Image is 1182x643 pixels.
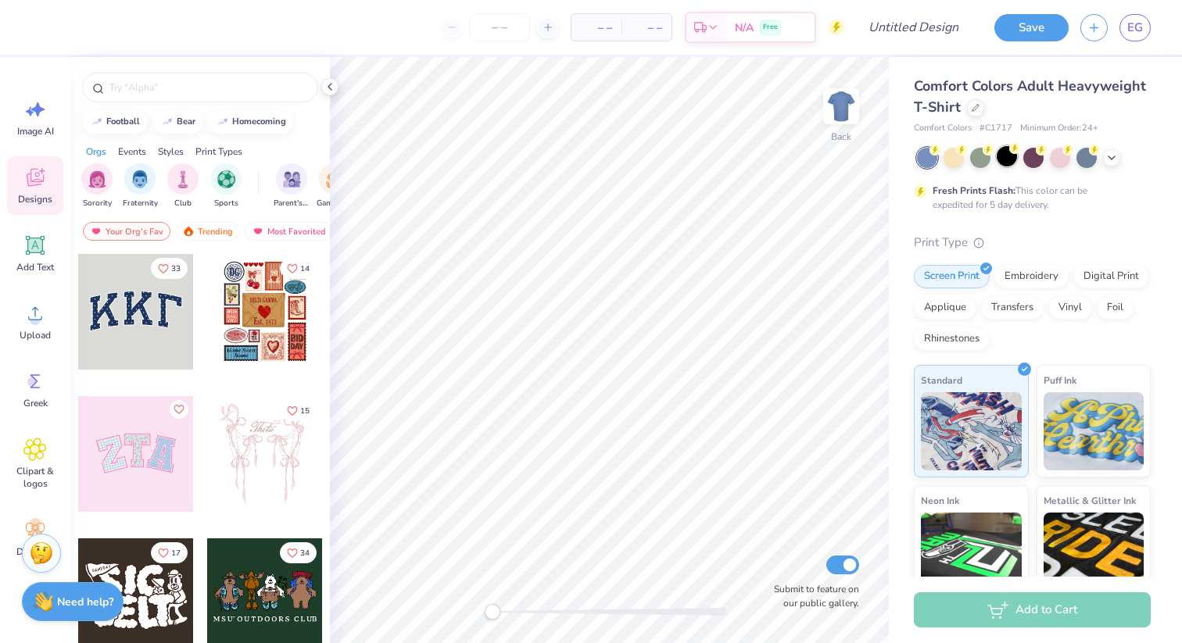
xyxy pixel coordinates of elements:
span: Sorority [83,198,112,209]
button: Like [151,258,188,279]
div: Transfers [981,296,1044,320]
span: Neon Ink [921,492,959,509]
button: Like [151,542,188,563]
button: Like [280,400,317,421]
img: Puff Ink [1044,392,1144,470]
input: Untitled Design [856,12,971,43]
button: bear [152,110,202,134]
div: filter for Club [167,163,199,209]
img: Neon Ink [921,513,1022,591]
img: most_fav.gif [252,226,264,237]
span: Clipart & logos [9,465,61,490]
div: Applique [914,296,976,320]
span: 14 [300,265,310,273]
div: football [106,117,140,126]
span: 33 [171,265,181,273]
div: This color can be expedited for 5 day delivery. [933,184,1125,212]
span: Comfort Colors Adult Heavyweight T-Shirt [914,77,1146,116]
button: filter button [167,163,199,209]
img: Game Day Image [326,170,344,188]
span: Parent's Weekend [274,198,310,209]
button: Like [280,542,317,563]
span: 34 [300,549,310,557]
label: Submit to feature on our public gallery. [765,582,859,610]
span: Designs [18,193,52,205]
span: Greek [23,397,48,409]
div: Foil [1097,296,1134,320]
button: filter button [317,163,353,209]
span: Metallic & Glitter Ink [1044,492,1136,509]
button: filter button [123,163,158,209]
img: Fraternity Image [131,170,149,188]
div: bear [177,117,195,126]
div: Your Org's Fav [83,222,170,241]
input: – – [469,13,530,41]
input: Try "Alpha" [108,80,308,95]
button: Like [280,258,317,279]
span: – – [581,20,612,36]
div: Orgs [86,145,106,159]
img: Standard [921,392,1022,470]
strong: Fresh Prints Flash: [933,184,1015,197]
div: Print Type [914,234,1151,252]
div: Rhinestones [914,327,990,351]
button: homecoming [208,110,293,134]
span: Puff Ink [1044,372,1076,388]
span: Sports [214,198,238,209]
div: Most Favorited [245,222,333,241]
span: # C1717 [980,122,1012,135]
button: filter button [210,163,242,209]
div: Print Types [195,145,242,159]
img: Sports Image [217,170,235,188]
div: Accessibility label [485,604,500,620]
button: Save [994,14,1069,41]
div: Embroidery [994,265,1069,288]
span: Fraternity [123,198,158,209]
img: Club Image [174,170,192,188]
span: 17 [171,549,181,557]
span: EG [1127,19,1143,37]
img: Sorority Image [88,170,106,188]
div: Screen Print [914,265,990,288]
span: Minimum Order: 24 + [1020,122,1098,135]
span: Club [174,198,192,209]
div: filter for Parent's Weekend [274,163,310,209]
div: filter for Game Day [317,163,353,209]
img: trend_line.gif [91,117,103,127]
div: Events [118,145,146,159]
div: homecoming [232,117,286,126]
span: N/A [735,20,754,36]
span: Free [763,22,778,33]
div: filter for Sorority [81,163,113,209]
div: Digital Print [1073,265,1149,288]
button: filter button [81,163,113,209]
button: football [82,110,147,134]
span: Decorate [16,545,54,558]
div: filter for Sports [210,163,242,209]
div: Trending [175,222,240,241]
div: Vinyl [1048,296,1092,320]
span: Comfort Colors [914,122,972,135]
span: Standard [921,372,962,388]
img: most_fav.gif [90,226,102,237]
img: Back [826,91,857,122]
div: filter for Fraternity [123,163,158,209]
img: trend_line.gif [217,117,229,127]
button: Like [170,400,188,419]
img: Metallic & Glitter Ink [1044,513,1144,591]
span: Upload [20,329,51,341]
span: Game Day [317,198,353,209]
div: Styles [158,145,184,159]
span: Image AI [17,125,54,138]
img: Parent's Weekend Image [283,170,301,188]
span: 15 [300,407,310,415]
img: trending.gif [182,226,195,237]
img: trend_line.gif [161,117,174,127]
div: Back [831,130,851,144]
button: filter button [274,163,310,209]
span: Add Text [16,261,54,273]
span: – – [631,20,662,36]
a: EG [1119,14,1151,41]
strong: Need help? [57,595,113,609]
